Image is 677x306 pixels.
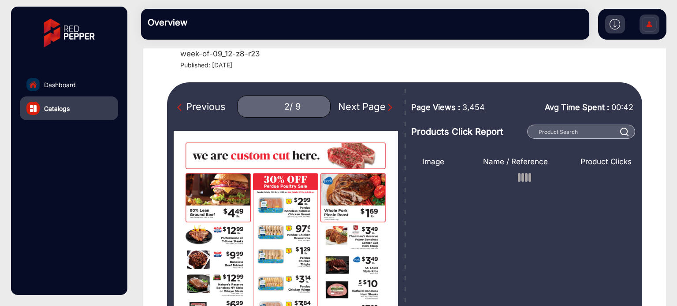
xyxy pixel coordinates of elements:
a: Catalogs [20,96,118,120]
img: catalog [30,105,37,112]
input: Product Search [527,125,635,139]
img: Sign%20Up.svg [640,10,658,41]
div: Next Page [338,100,394,114]
img: Previous Page [177,103,186,112]
div: Product Clicks [579,156,633,168]
div: Name / Reference [452,156,579,168]
div: / 9 [290,101,301,112]
span: 00:42 [611,103,633,112]
h5: week-of-09_12-z8-r23 [180,49,260,58]
img: prodSearch%20_white.svg [620,128,629,136]
div: Image [416,156,452,168]
span: 3,454 [462,101,485,113]
a: Dashboard [20,73,118,96]
img: h2download.svg [610,19,620,29]
span: Catalogs [44,104,70,113]
h3: Products Click Report [411,126,524,137]
h4: Published: [DATE] [180,62,655,69]
span: Avg Time Spent : [545,101,609,113]
img: home [29,81,37,88]
span: Dashboard [44,80,76,89]
img: Next Page [386,103,394,112]
h3: Overview [148,17,271,28]
div: Previous [177,100,226,114]
img: vmg-logo [37,11,101,55]
span: Page Views : [411,101,460,113]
